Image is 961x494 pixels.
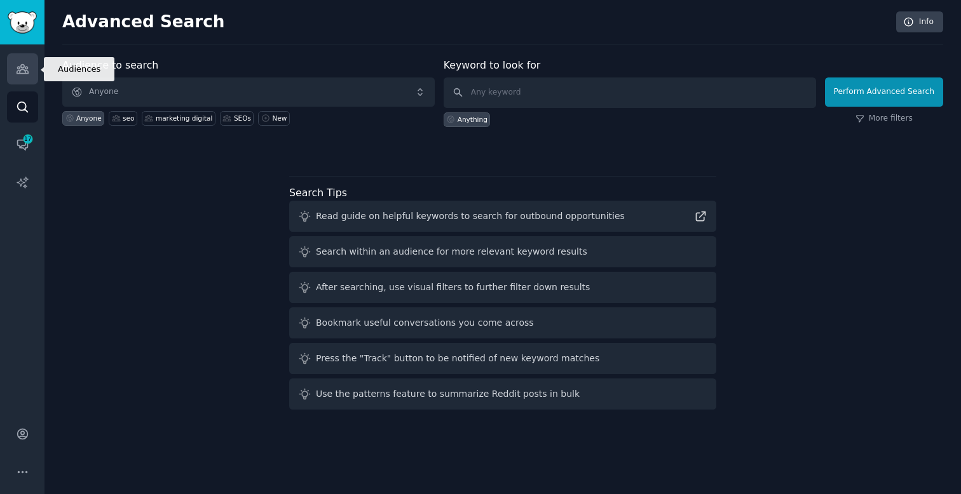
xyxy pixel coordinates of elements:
[258,111,289,126] a: New
[272,114,287,123] div: New
[444,77,816,108] input: Any keyword
[62,12,889,32] h2: Advanced Search
[123,114,134,123] div: seo
[316,281,590,294] div: After searching, use visual filters to further filter down results
[896,11,943,33] a: Info
[444,59,541,71] label: Keyword to look for
[825,77,943,107] button: Perform Advanced Search
[76,114,102,123] div: Anyone
[22,135,34,144] span: 17
[156,114,212,123] div: marketing digital
[289,187,347,199] label: Search Tips
[316,210,625,223] div: Read guide on helpful keywords to search for outbound opportunities
[316,316,534,330] div: Bookmark useful conversations you come across
[316,387,580,401] div: Use the patterns feature to summarize Reddit posts in bulk
[62,77,435,107] button: Anyone
[7,129,38,160] a: 17
[316,352,599,365] div: Press the "Track" button to be notified of new keyword matches
[855,113,913,124] a: More filters
[316,245,587,258] div: Search within an audience for more relevant keyword results
[8,11,37,34] img: GummySearch logo
[62,59,158,71] label: Audience to search
[234,114,251,123] div: SEOs
[458,115,487,124] div: Anything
